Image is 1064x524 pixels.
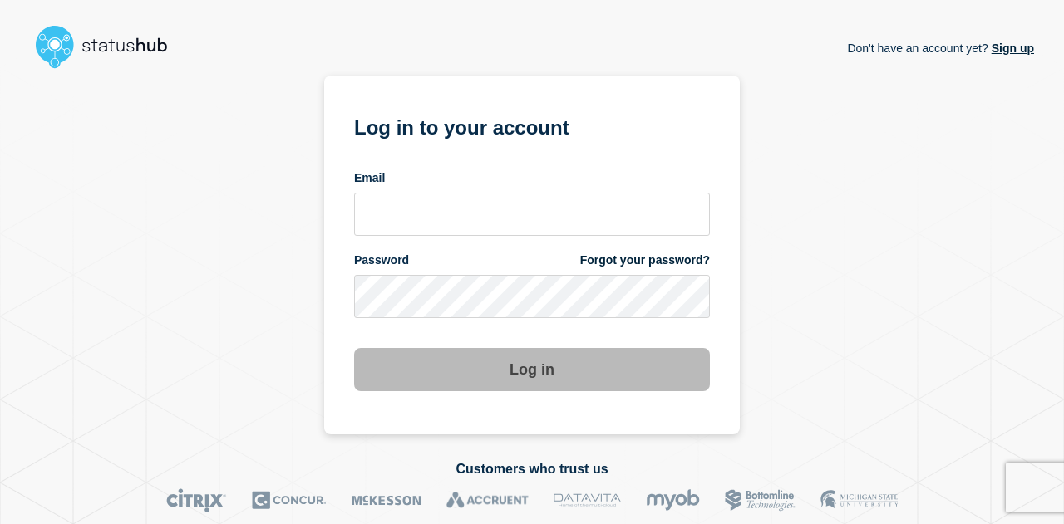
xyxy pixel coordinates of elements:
[252,488,327,512] img: Concur logo
[354,348,710,391] button: Log in
[554,488,621,512] img: DataVita logo
[725,488,796,512] img: Bottomline logo
[30,462,1034,477] h2: Customers who trust us
[354,170,385,186] span: Email
[354,252,409,268] span: Password
[646,488,700,512] img: myob logo
[352,488,421,512] img: McKesson logo
[354,110,710,141] h1: Log in to your account
[30,20,188,73] img: StatusHub logo
[820,488,898,512] img: MSU logo
[166,488,227,512] img: Citrix logo
[354,275,710,318] input: password input
[354,193,710,236] input: email input
[580,252,710,268] a: Forgot your password?
[446,488,529,512] img: Accruent logo
[847,28,1034,68] p: Don't have an account yet?
[988,42,1034,55] a: Sign up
